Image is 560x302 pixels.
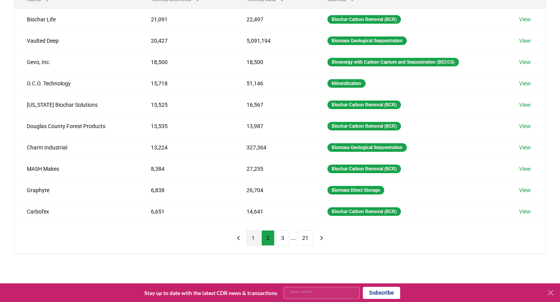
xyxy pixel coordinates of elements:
a: View [519,80,531,87]
td: 327,364 [234,137,315,158]
button: 21 [297,230,313,246]
a: View [519,122,531,130]
button: 1 [247,230,260,246]
td: Gevo, Inc. [14,51,138,73]
td: 8,384 [138,158,234,179]
td: O.C.O. Technology [14,73,138,94]
td: 20,427 [138,30,234,51]
td: 13,987 [234,115,315,137]
td: Carbofex [14,201,138,222]
td: 15,718 [138,73,234,94]
td: 21,091 [138,9,234,30]
td: Charm Industrial [14,137,138,158]
td: 22,497 [234,9,315,30]
a: View [519,16,531,23]
a: View [519,37,531,45]
td: 13,224 [138,137,234,158]
li: ... [291,233,296,243]
td: 18,500 [138,51,234,73]
td: 6,838 [138,179,234,201]
td: 15,525 [138,94,234,115]
div: Biochar Carbon Removal (BCR) [327,15,401,24]
div: Biochar Carbon Removal (BCR) [327,207,401,216]
div: Biochar Carbon Removal (BCR) [327,122,401,130]
td: Graphyte [14,179,138,201]
div: Biomass Geological Sequestration [327,143,407,152]
td: 6,651 [138,201,234,222]
button: previous page [232,230,245,246]
div: Biomass Geological Sequestration [327,36,407,45]
button: 3 [276,230,289,246]
td: 13,535 [138,115,234,137]
td: Vaulted Deep [14,30,138,51]
td: 27,235 [234,158,315,179]
button: 2 [261,230,275,246]
td: Douglas County Forest Products [14,115,138,137]
td: [US_STATE] Biochar Solutions [14,94,138,115]
div: Biomass Direct Storage [327,186,384,194]
a: View [519,186,531,194]
td: 5,091,194 [234,30,315,51]
a: View [519,144,531,151]
div: Bioenergy with Carbon Capture and Sequestration (BECCS) [327,58,459,66]
a: View [519,58,531,66]
button: next page [315,230,328,246]
td: 18,500 [234,51,315,73]
div: Biochar Carbon Removal (BCR) [327,101,401,109]
td: 26,704 [234,179,315,201]
td: Biochar Life [14,9,138,30]
td: 16,567 [234,94,315,115]
a: View [519,165,531,173]
td: MASH Makes [14,158,138,179]
a: View [519,101,531,109]
div: Biochar Carbon Removal (BCR) [327,165,401,173]
a: View [519,208,531,215]
td: 51,146 [234,73,315,94]
td: 14,641 [234,201,315,222]
div: Mineralization [327,79,366,88]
